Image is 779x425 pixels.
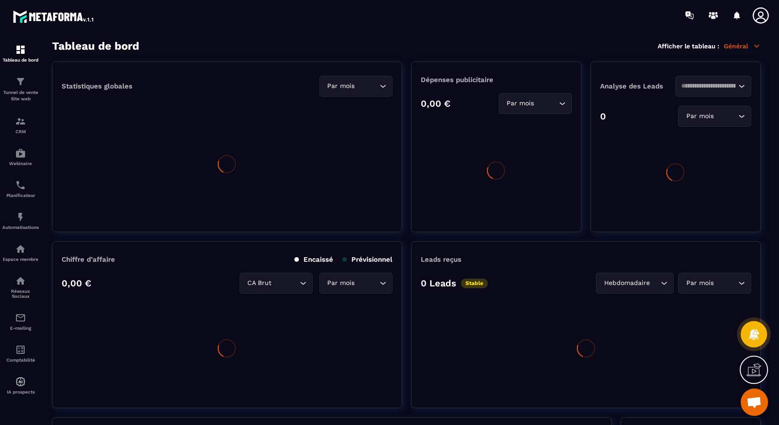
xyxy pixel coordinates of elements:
p: Analyse des Leads [600,82,676,90]
a: automationsautomationsEspace membre [2,237,39,269]
input: Search for option [716,111,736,121]
input: Search for option [357,81,377,91]
p: Général [724,42,761,50]
a: formationformationCRM [2,109,39,141]
a: Ouvrir le chat [741,389,768,416]
input: Search for option [536,98,557,109]
p: Dépenses publicitaire [421,76,572,84]
a: emailemailE-mailing [2,306,39,337]
p: 0,00 € [62,278,91,289]
a: automationsautomationsAutomatisations [2,205,39,237]
img: automations [15,244,26,254]
a: schedulerschedulerPlanificateur [2,173,39,205]
p: Webinaire [2,161,39,166]
p: Réseaux Sociaux [2,289,39,299]
img: logo [13,8,95,25]
a: formationformationTunnel de vente Site web [2,69,39,109]
img: scheduler [15,180,26,191]
a: automationsautomationsWebinaire [2,141,39,173]
div: Search for option [499,93,572,114]
a: social-networksocial-networkRéseaux Sociaux [2,269,39,306]
p: Chiffre d’affaire [62,255,115,264]
input: Search for option [681,81,736,91]
div: Search for option [678,106,751,127]
p: 0 [600,111,606,122]
p: Tableau de bord [2,57,39,62]
span: Par mois [325,81,357,91]
img: automations [15,376,26,387]
p: Afficher le tableau : [658,42,719,50]
div: Search for option [240,273,313,294]
p: Encaissé [294,255,333,264]
span: Par mois [505,98,536,109]
span: Par mois [684,111,716,121]
img: social-network [15,275,26,286]
p: Tunnel de vente Site web [2,89,39,102]
a: accountantaccountantComptabilité [2,337,39,369]
p: IA prospects [2,389,39,394]
span: Par mois [325,278,357,288]
p: Stable [461,279,488,288]
div: Search for option [319,273,392,294]
span: Par mois [684,278,716,288]
p: Comptabilité [2,358,39,363]
img: automations [15,148,26,159]
input: Search for option [357,278,377,288]
img: formation [15,76,26,87]
div: Search for option [678,273,751,294]
input: Search for option [274,278,298,288]
img: automations [15,212,26,223]
p: CRM [2,129,39,134]
span: CA Brut [246,278,274,288]
div: Search for option [596,273,674,294]
p: Statistiques globales [62,82,132,90]
p: E-mailing [2,326,39,331]
input: Search for option [652,278,659,288]
h3: Tableau de bord [52,40,139,52]
img: accountant [15,344,26,355]
span: Hebdomadaire [602,278,652,288]
div: Search for option [675,76,751,97]
input: Search for option [716,278,736,288]
p: Planificateur [2,193,39,198]
img: formation [15,44,26,55]
p: 0 Leads [421,278,456,289]
img: formation [15,116,26,127]
div: Search for option [319,76,392,97]
p: 0,00 € [421,98,450,109]
p: Espace membre [2,257,39,262]
p: Prévisionnel [342,255,392,264]
p: Leads reçus [421,255,461,264]
img: email [15,312,26,323]
p: Automatisations [2,225,39,230]
a: formationformationTableau de bord [2,37,39,69]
